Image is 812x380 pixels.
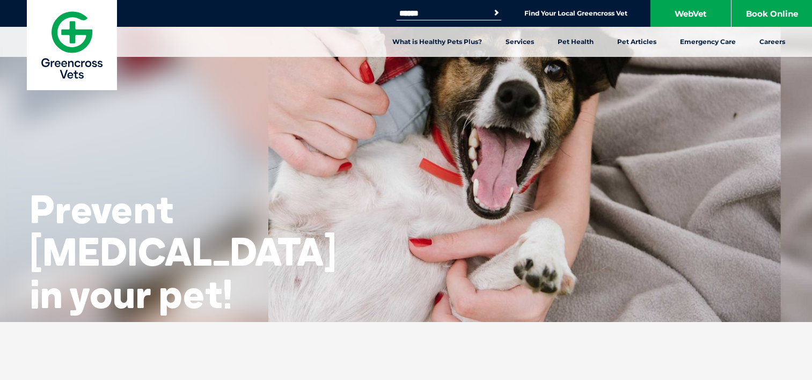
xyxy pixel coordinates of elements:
a: Find Your Local Greencross Vet [524,9,627,18]
h2: Prevent [MEDICAL_DATA] in your pet! [30,188,336,316]
a: Pet Health [546,27,605,57]
button: Search [491,8,502,18]
a: Pet Articles [605,27,668,57]
a: Services [494,27,546,57]
a: What is Healthy Pets Plus? [381,27,494,57]
a: Careers [748,27,797,57]
a: Emergency Care [668,27,748,57]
